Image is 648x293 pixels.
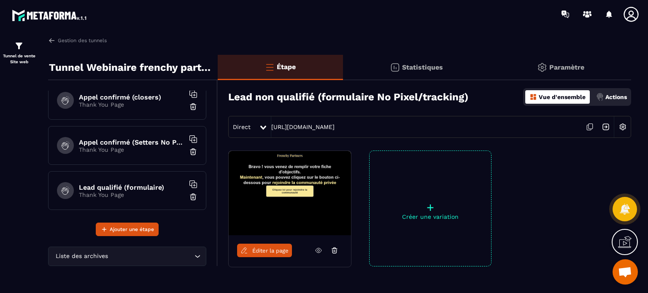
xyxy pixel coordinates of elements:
[189,102,197,111] img: trash
[14,41,24,51] img: formation
[12,8,88,23] img: logo
[605,94,627,100] p: Actions
[228,91,468,103] h3: Lead non qualifié (formulaire No Pixel/tracking)
[48,37,107,44] a: Gestion des tunnels
[598,119,614,135] img: arrow-next.bcc2205e.svg
[189,148,197,156] img: trash
[277,63,296,71] p: Étape
[79,138,184,146] h6: Appel confirmé (Setters No Pixel/tracking)
[2,35,36,71] a: formationformationTunnel de vente Site web
[252,247,289,254] span: Éditer la page
[79,183,184,191] h6: Lead qualifié (formulaire)
[402,63,443,71] p: Statistiques
[96,223,159,236] button: Ajouter une étape
[549,63,584,71] p: Paramètre
[613,259,638,285] a: Ouvrir le chat
[370,202,491,213] p: +
[189,193,197,201] img: trash
[370,213,491,220] p: Créer une variation
[110,225,154,234] span: Ajouter une étape
[390,62,400,73] img: stats.20deebd0.svg
[271,124,335,130] a: [URL][DOMAIN_NAME]
[79,93,184,101] h6: Appel confirmé (closers)
[529,93,537,101] img: dashboard-orange.40269519.svg
[615,119,631,135] img: setting-w.858f3a88.svg
[54,252,110,261] span: Liste des archives
[110,252,192,261] input: Search for option
[265,62,275,72] img: bars-o.4a397970.svg
[537,62,547,73] img: setting-gr.5f69749f.svg
[79,101,184,108] p: Thank You Page
[233,124,251,130] span: Direct
[49,59,211,76] p: Tunnel Webinaire frenchy partners
[237,244,292,257] a: Éditer la page
[48,247,206,266] div: Search for option
[79,146,184,153] p: Thank You Page
[596,93,604,101] img: actions.d6e523a2.png
[229,151,351,235] img: image
[79,191,184,198] p: Thank You Page
[48,37,56,44] img: arrow
[2,53,36,65] p: Tunnel de vente Site web
[539,94,586,100] p: Vue d'ensemble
